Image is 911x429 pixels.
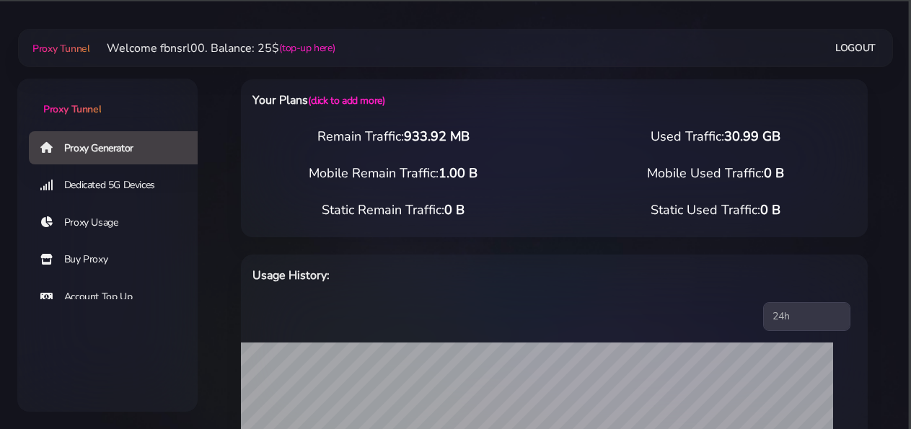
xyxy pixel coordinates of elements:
span: 0 B [444,201,465,218]
div: Used Traffic: [555,127,877,146]
span: 30.99 GB [724,128,780,145]
div: Mobile Used Traffic: [555,164,877,183]
span: 933.92 MB [404,128,470,145]
span: 0 B [764,164,784,182]
h6: Usage History: [252,266,597,285]
a: Buy Proxy [29,243,209,276]
a: (click to add more) [308,94,384,107]
a: (top-up here) [279,40,335,56]
div: Static Used Traffic: [555,200,877,220]
span: Proxy Tunnel [43,102,101,116]
span: Proxy Tunnel [32,42,89,56]
a: Logout [835,35,876,61]
a: Proxy Tunnel [30,37,89,60]
h6: Your Plans [252,91,597,110]
iframe: Webchat Widget [841,359,893,411]
div: Static Remain Traffic: [232,200,555,220]
a: Proxy Tunnel [17,79,198,117]
div: Remain Traffic: [232,127,555,146]
a: Account Top Up [29,280,209,314]
span: 1.00 B [439,164,477,182]
a: Dedicated 5G Devices [29,169,209,202]
li: Welcome fbnsrl00. Balance: 25$ [89,40,335,57]
div: Mobile Remain Traffic: [232,164,555,183]
span: 0 B [760,201,780,218]
a: Proxy Usage [29,206,209,239]
a: Proxy Generator [29,131,209,164]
